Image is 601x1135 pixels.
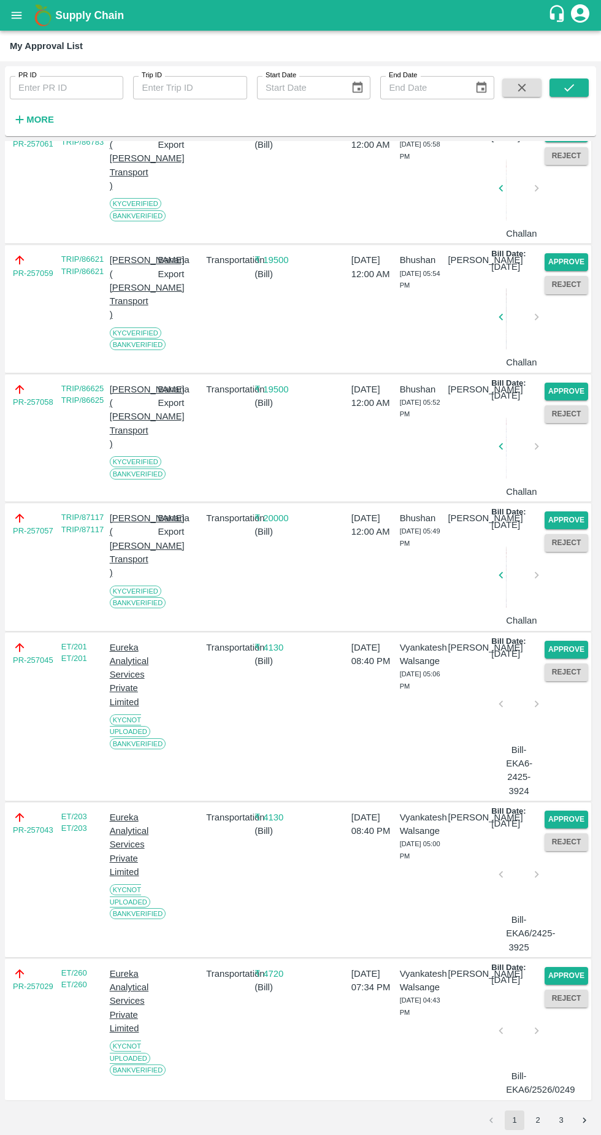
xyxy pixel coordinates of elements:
[110,339,166,350] span: Bank Verified
[61,968,87,990] a: ET/260 ET/260
[257,76,341,99] input: Start Date
[448,253,491,267] p: [PERSON_NAME]
[255,525,298,538] p: ( Bill )
[528,1110,548,1130] button: Go to page 2
[506,227,532,240] p: Challan
[110,198,161,209] span: KYC Verified
[13,267,53,280] a: PR-257059
[255,654,298,668] p: ( Bill )
[506,1069,532,1097] p: Bill-EKA6/2526/0249
[545,276,588,294] button: Reject
[491,962,526,974] p: Bill Date:
[400,967,443,995] p: Vyankatesh Walsange
[491,973,520,987] p: [DATE]
[400,399,440,418] span: [DATE] 05:52 PM
[545,383,588,400] button: Approve
[491,248,526,260] p: Bill Date:
[351,253,395,281] p: [DATE] 12:00 AM
[400,811,443,838] p: Vyankatesh Walsange
[400,511,443,525] p: Bhushan
[110,597,166,608] span: Bank Verified
[110,738,166,749] span: Bank Verified
[110,253,153,321] p: [PERSON_NAME] ( [PERSON_NAME] Transport )
[545,511,588,529] button: Approve
[31,3,55,28] img: logo
[506,614,532,627] p: Challan
[545,147,588,165] button: Reject
[346,76,369,99] button: Choose date
[110,383,153,451] p: [PERSON_NAME] ( [PERSON_NAME] Transport )
[545,990,588,1007] button: Reject
[26,115,54,124] strong: More
[545,253,588,271] button: Approve
[389,71,417,80] label: End Date
[206,511,250,525] p: Transportation
[351,383,395,410] p: [DATE] 12:00 AM
[110,210,166,221] span: Bank Verified
[491,260,520,273] p: [DATE]
[505,1110,524,1130] button: page 1
[491,647,520,660] p: [DATE]
[110,908,166,919] span: Bank Verified
[110,124,153,193] p: [PERSON_NAME] ( [PERSON_NAME] Transport )
[491,817,520,830] p: [DATE]
[255,511,298,525] p: ₹ 20000
[400,996,440,1016] span: [DATE] 04:43 PM
[255,824,298,838] p: ( Bill )
[400,270,440,289] span: [DATE] 05:54 PM
[110,468,166,480] span: Bank Verified
[491,636,526,648] p: Bill Date:
[351,511,395,539] p: [DATE] 12:00 AM
[548,4,569,26] div: customer-support
[491,806,526,817] p: Bill Date:
[110,714,150,738] span: KYC Not Uploaded
[506,485,532,499] p: Challan
[206,253,250,267] p: Transportation
[142,71,162,80] label: Trip ID
[506,356,532,369] p: Challan
[158,511,201,539] p: Banana Export
[13,824,53,836] a: PR-257043
[545,967,588,985] button: Approve
[491,506,526,518] p: Bill Date:
[491,378,526,389] p: Bill Date:
[448,967,491,980] p: [PERSON_NAME]
[545,534,588,552] button: Reject
[110,1041,150,1064] span: KYC Not Uploaded
[255,980,298,994] p: ( Bill )
[506,913,532,954] p: Bill- EKA6/2425-3925
[255,253,298,267] p: ₹ 19500
[110,884,150,908] span: KYC Not Uploaded
[13,525,53,537] a: PR-257057
[61,254,104,276] a: TRIP/86621 TRIP/86621
[158,383,201,410] p: Banana Export
[545,833,588,851] button: Reject
[545,405,588,423] button: Reject
[470,76,493,99] button: Choose date
[400,641,443,668] p: Vyankatesh Walsange
[158,253,201,281] p: Banana Export
[61,812,87,833] a: ET/203 ET/203
[206,383,250,396] p: Transportation
[61,513,104,534] a: TRIP/87117 TRIP/87117
[255,967,298,980] p: ₹ 4720
[110,641,153,709] p: Eureka Analytical Services Private Limited
[380,76,464,99] input: End Date
[2,1,31,29] button: open drawer
[506,743,532,798] p: Bill-EKA6-2425-3924
[400,383,443,396] p: Bhushan
[400,840,440,860] span: [DATE] 05:00 PM
[110,1064,166,1076] span: Bank Verified
[110,967,153,1035] p: Eureka Analytical Services Private Limited
[545,663,588,681] button: Reject
[448,641,491,654] p: [PERSON_NAME]
[206,811,250,824] p: Transportation
[545,641,588,659] button: Approve
[448,511,491,525] p: [PERSON_NAME]
[255,811,298,824] p: ₹ 4130
[13,980,53,993] a: PR-257029
[10,76,123,99] input: Enter PR ID
[491,389,520,402] p: [DATE]
[110,327,161,338] span: KYC Verified
[569,2,591,28] div: account of current user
